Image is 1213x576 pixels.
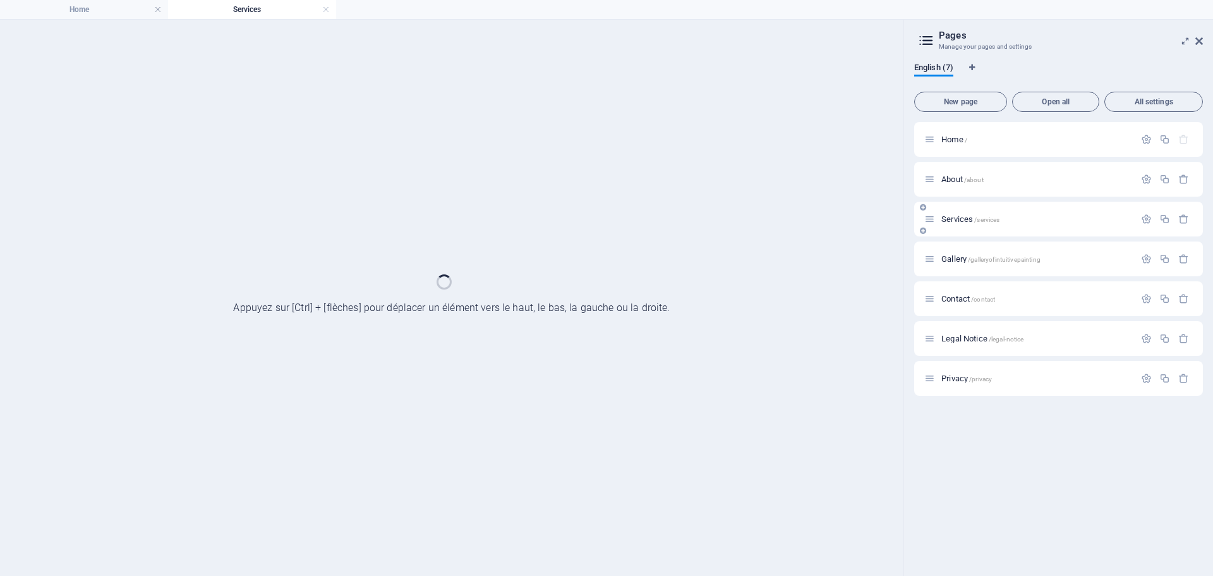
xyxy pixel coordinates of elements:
font: /legal-notice [989,336,1024,343]
h4: Services [168,3,336,16]
div: DELETE [1178,293,1189,304]
font: Home [941,135,963,144]
font: /about [964,176,984,183]
div: Duplicate [1159,174,1170,185]
div: Contact/contact [938,295,1135,303]
div: Settings [1141,134,1152,145]
font: Gallery [941,254,967,264]
font: Contact [941,294,970,303]
div: Privacy/privacy [938,374,1135,383]
span: Click to open the page. [941,135,967,144]
font: Legal Notice [941,334,987,343]
div: DELETE [1178,214,1189,224]
font: /contact [971,296,995,303]
font: Open all [1042,97,1070,106]
font: /privacy [969,376,992,383]
div: Home/ [938,135,1135,144]
div: Language tabs [914,63,1203,87]
font: /galleryofintuitivepainting [968,256,1041,263]
font: New page [944,97,977,106]
font: Privacy [941,374,968,383]
font: /services [974,216,999,223]
div: The starting page cannot be deleted. [1178,134,1189,145]
button: All settings [1104,92,1203,112]
div: Settings [1141,174,1152,185]
button: Open all [1012,92,1099,112]
span: Click to open the page. [941,294,995,303]
font: About [941,175,963,184]
div: DELETE [1178,333,1189,344]
div: Gallery/galleryofintuitivepainting [938,255,1135,263]
div: Duplicate [1159,333,1170,344]
button: New page [914,92,1007,112]
div: Legal Notice/legal-notice [938,334,1135,343]
div: DELETE [1178,174,1189,185]
div: Settings [1141,333,1152,344]
div: DELETE [1178,373,1189,384]
div: Duplicate [1159,373,1170,384]
font: Manage your pages and settings [939,43,1032,50]
span: Click to open the page. [941,374,992,383]
div: DELETE [1178,254,1189,264]
div: Services/services [938,215,1135,223]
font: All settings [1135,97,1173,106]
font: Services [941,214,973,224]
div: Duplicate [1159,254,1170,264]
font: Home [69,5,89,14]
div: About/about [938,175,1135,183]
font: Pages [939,30,967,41]
div: Settings [1141,373,1152,384]
div: Settings [1141,293,1152,304]
div: Duplicate [1159,293,1170,304]
font: / [965,137,967,144]
div: Duplicate [1159,134,1170,145]
font: English (7) [914,63,953,72]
